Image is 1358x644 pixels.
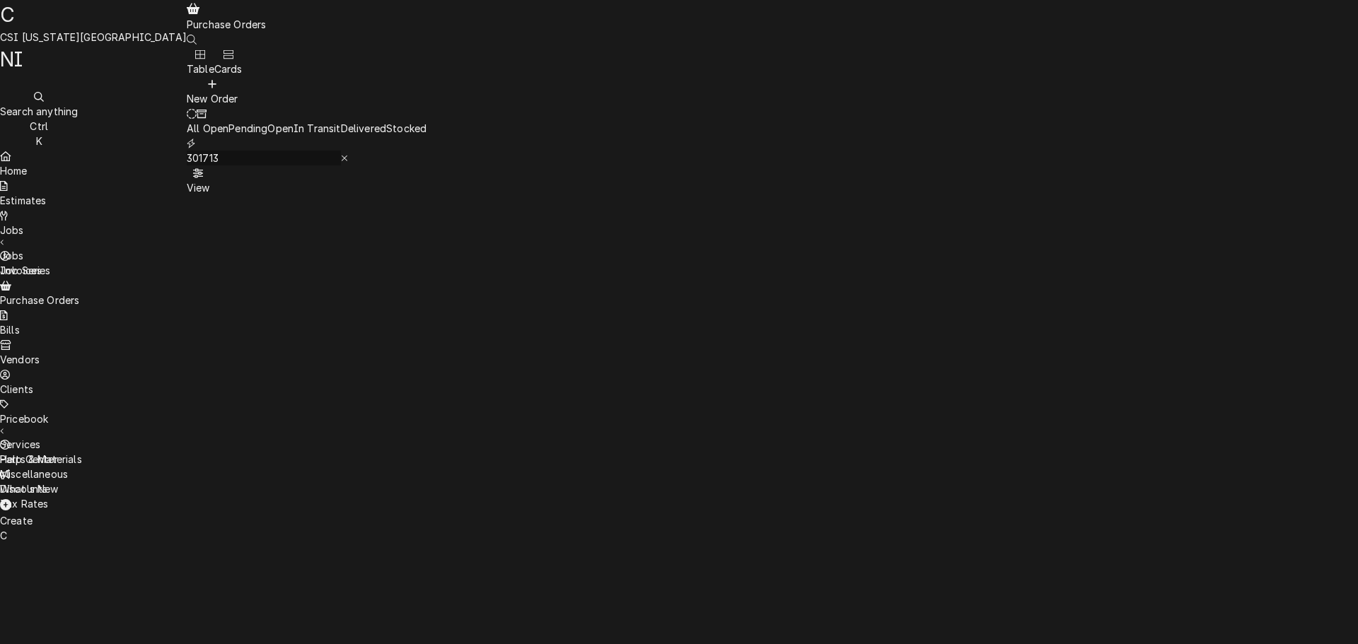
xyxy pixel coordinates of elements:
button: View [187,165,210,195]
button: Open search [187,32,197,47]
span: Purchase Orders [187,18,266,30]
input: Keyword search [187,151,341,165]
span: K [36,135,42,147]
div: Stocked [386,121,426,136]
button: Erase input [341,151,349,165]
div: Delivered [341,121,386,136]
div: Table [187,62,214,76]
div: Open [267,121,294,136]
span: Ctrl [30,120,48,132]
span: New Order [187,93,238,105]
div: All Open [187,121,228,136]
div: Pending [228,121,267,136]
span: View [187,182,210,194]
div: In Transit [294,121,341,136]
button: New Order [187,76,238,106]
div: Cards [214,62,243,76]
